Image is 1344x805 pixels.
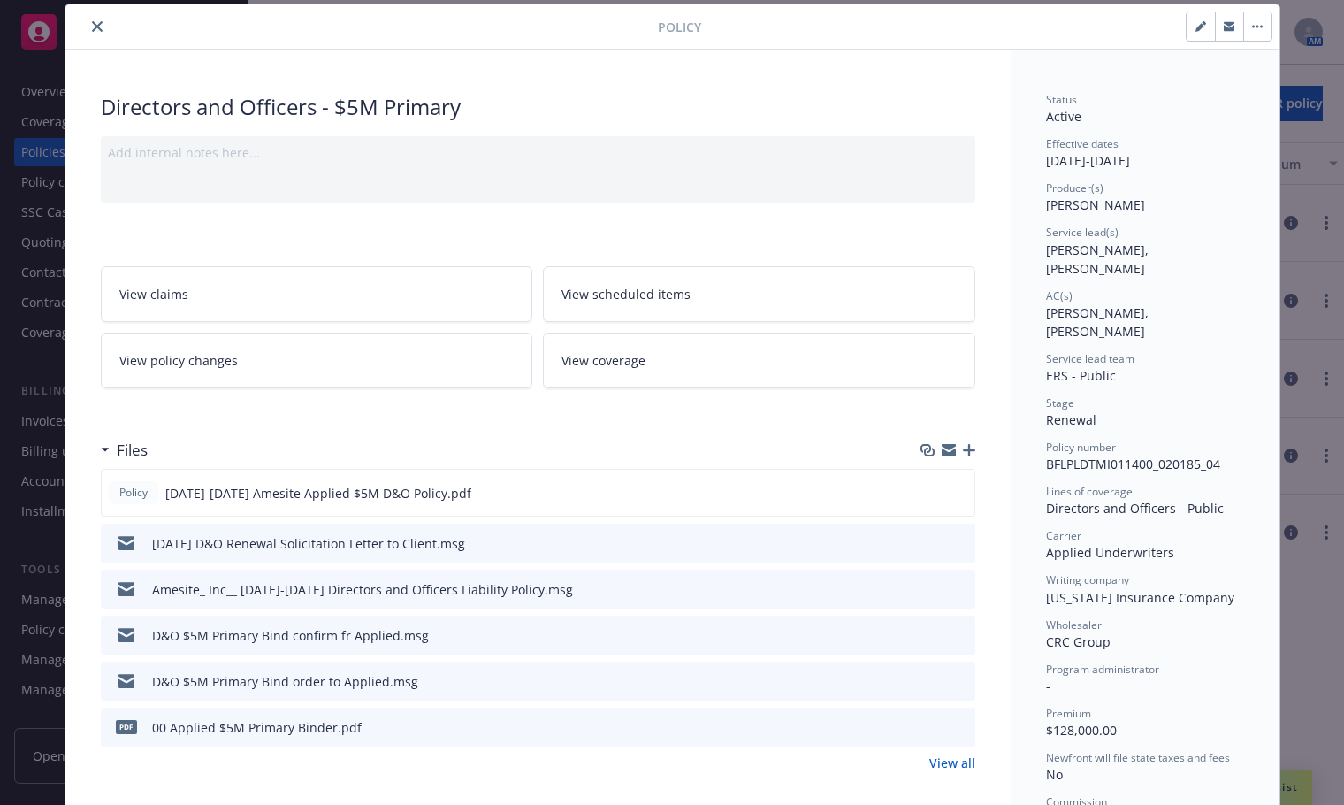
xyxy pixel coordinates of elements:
button: preview file [952,580,968,599]
div: [DATE] D&O Renewal Solicitation Letter to Client.msg [152,534,465,553]
span: Applied Underwriters [1046,544,1174,561]
span: BFLPLDTMI011400_020185_04 [1046,456,1220,472]
div: [DATE] - [DATE] [1046,136,1244,170]
span: Producer(s) [1046,180,1103,195]
div: Amesite_ Inc__ [DATE]-[DATE] Directors and Officers Liability Policy.msg [152,580,573,599]
a: View claims [101,266,533,322]
span: Premium [1046,706,1091,721]
span: - [1046,678,1050,694]
span: Wholesaler [1046,617,1102,632]
span: pdf [116,720,137,733]
span: Renewal [1046,411,1096,428]
button: download file [924,580,938,599]
span: [US_STATE] Insurance Company [1046,589,1234,606]
button: preview file [952,626,968,645]
button: preview file [952,718,968,737]
span: Stage [1046,395,1074,410]
span: Policy number [1046,440,1116,455]
button: download file [924,626,938,645]
span: No [1046,766,1063,783]
span: Writing company [1046,572,1129,587]
div: Directors and Officers - Public [1046,499,1244,517]
span: ERS - Public [1046,367,1116,384]
span: Program administrator [1046,662,1159,677]
span: [PERSON_NAME] [1046,196,1145,213]
span: AC(s) [1046,288,1073,303]
a: View scheduled items [543,266,975,322]
span: CRC Group [1046,633,1111,650]
button: preview file [952,534,968,553]
span: Status [1046,92,1077,107]
h3: Files [117,439,148,462]
button: close [87,16,108,37]
span: View coverage [561,351,645,370]
span: [PERSON_NAME], [PERSON_NAME] [1046,304,1152,340]
span: Policy [658,18,701,36]
span: Service lead team [1046,351,1134,366]
span: Newfront will file state taxes and fees [1046,750,1230,765]
div: 00 Applied $5M Primary Binder.pdf [152,718,362,737]
span: Service lead(s) [1046,225,1119,240]
span: [PERSON_NAME], [PERSON_NAME] [1046,241,1152,277]
div: D&O $5M Primary Bind order to Applied.msg [152,672,418,691]
span: Effective dates [1046,136,1119,151]
span: View claims [119,285,188,303]
span: $128,000.00 [1046,722,1117,739]
span: Carrier [1046,528,1081,543]
span: Lines of coverage [1046,484,1133,499]
a: View policy changes [101,333,533,388]
span: [DATE]-[DATE] Amesite Applied $5M D&O Policy.pdf [165,484,471,502]
div: D&O $5M Primary Bind confirm fr Applied.msg [152,626,429,645]
button: download file [924,672,938,691]
div: Directors and Officers - $5M Primary [101,92,975,122]
div: Add internal notes here... [108,143,968,162]
button: preview file [952,672,968,691]
button: download file [924,534,938,553]
button: preview file [951,484,967,502]
span: Policy [116,485,151,501]
span: View policy changes [119,351,238,370]
div: Files [101,439,148,462]
span: Active [1046,108,1081,125]
a: View coverage [543,333,975,388]
button: download file [924,718,938,737]
button: download file [923,484,937,502]
span: View scheduled items [561,285,691,303]
a: View all [929,754,975,772]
